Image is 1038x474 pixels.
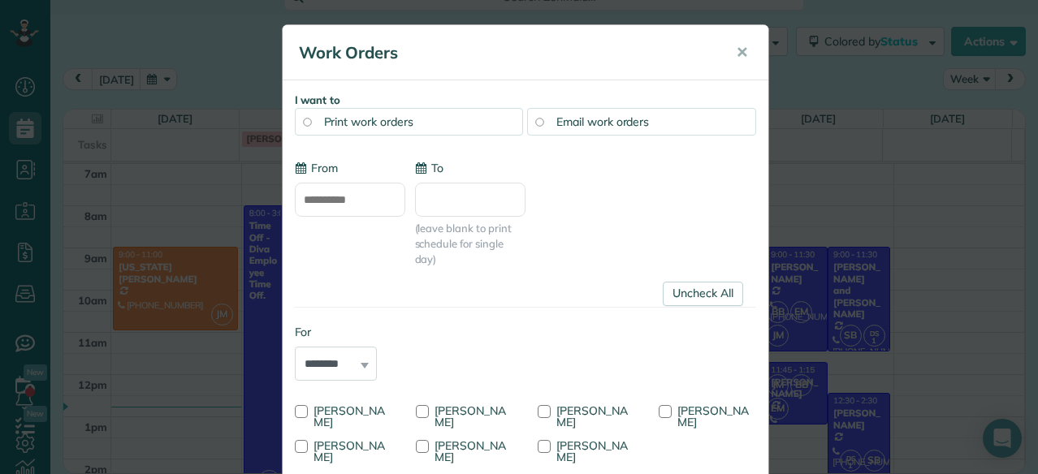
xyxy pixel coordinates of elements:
span: ✕ [736,43,748,62]
span: [PERSON_NAME] [556,438,628,464]
span: Print work orders [324,114,413,129]
span: (leave blank to print schedule for single day) [415,221,525,267]
span: Email work orders [556,114,649,129]
label: To [415,160,443,176]
label: For [295,324,377,340]
strong: I want to [295,93,341,106]
a: Uncheck All [663,282,743,306]
span: [PERSON_NAME] [677,403,749,429]
label: From [295,160,338,176]
span: [PERSON_NAME] [435,438,506,464]
span: [PERSON_NAME] [314,438,385,464]
span: [PERSON_NAME] [556,403,628,429]
span: [PERSON_NAME] [314,403,385,429]
h5: Work Orders [299,41,713,64]
input: Print work orders [303,118,311,126]
span: [PERSON_NAME] [435,403,506,429]
input: Email work orders [535,118,543,126]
